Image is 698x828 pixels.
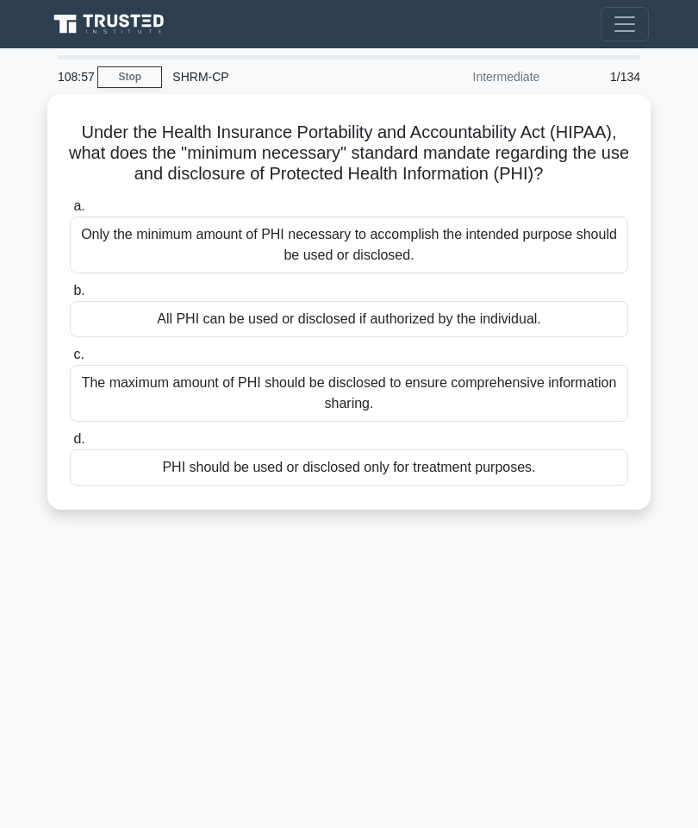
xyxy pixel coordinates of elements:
[73,347,84,361] span: c.
[550,60,651,94] div: 1/134
[399,60,550,94] div: Intermediate
[73,283,84,298] span: b.
[162,60,399,94] div: SHRM-CP
[601,7,649,41] button: Toggle navigation
[73,431,84,446] span: d.
[70,365,628,422] div: The maximum amount of PHI should be disclosed to ensure comprehensive information sharing.
[73,198,84,213] span: a.
[97,66,162,88] a: Stop
[70,449,628,486] div: PHI should be used or disclosed only for treatment purposes.
[70,216,628,273] div: Only the minimum amount of PHI necessary to accomplish the intended purpose should be used or dis...
[68,122,630,185] h5: Under the Health Insurance Portability and Accountability Act (HIPAA), what does the "minimum nec...
[70,301,628,337] div: All PHI can be used or disclosed if authorized by the individual.
[47,60,97,94] div: 108:57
